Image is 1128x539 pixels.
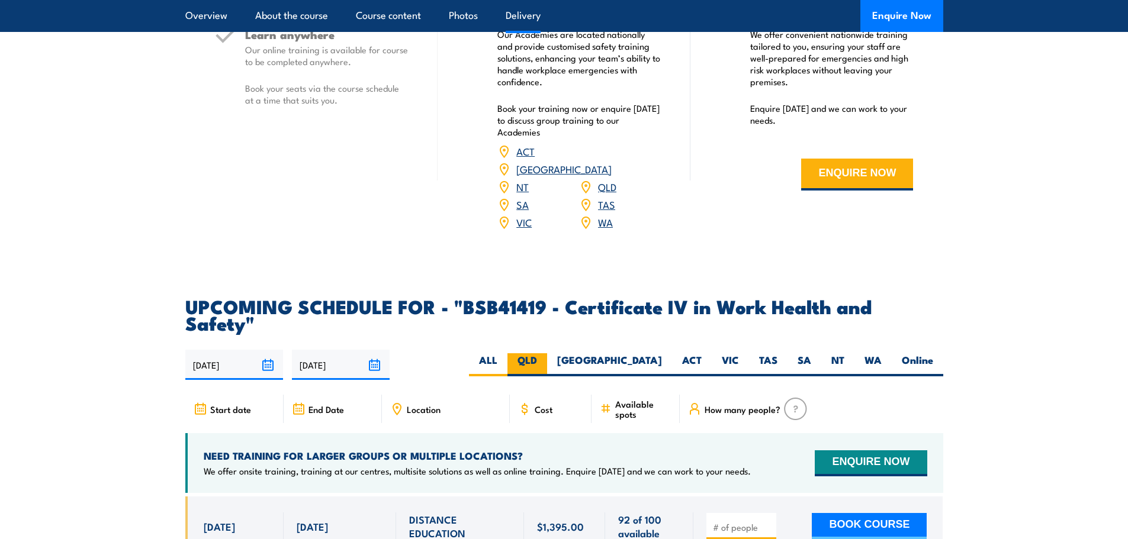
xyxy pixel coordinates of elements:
label: WA [854,353,892,376]
span: [DATE] [297,519,328,533]
label: [GEOGRAPHIC_DATA] [547,353,672,376]
button: ENQUIRE NOW [801,159,913,191]
h4: NEED TRAINING FOR LARGER GROUPS OR MULTIPLE LOCATIONS? [204,449,751,462]
input: To date [292,350,390,380]
span: $1,395.00 [537,519,584,533]
span: Start date [210,404,251,414]
a: VIC [516,215,532,229]
a: QLD [598,179,616,193]
p: We offer convenient nationwide training tailored to you, ensuring your staff are well-prepared fo... [750,28,914,88]
a: TAS [598,197,615,211]
label: Online [892,353,943,376]
label: TAS [749,353,788,376]
p: We offer onsite training, training at our centres, multisite solutions as well as online training... [204,465,751,477]
button: ENQUIRE NOW [815,450,927,476]
h2: UPCOMING SCHEDULE FOR - "BSB41419 - Certificate IV in Work Health and Safety" [185,298,943,331]
p: Enquire [DATE] and we can work to your needs. [750,102,914,126]
label: NT [821,353,854,376]
button: BOOK COURSE [812,513,927,539]
a: SA [516,197,529,211]
label: ALL [469,353,507,376]
span: How many people? [705,404,780,414]
a: NT [516,179,529,193]
input: # of people [713,521,772,533]
a: WA [598,215,613,229]
p: Book your seats via the course schedule at a time that suits you. [245,82,409,106]
span: End Date [308,404,344,414]
label: QLD [507,353,547,376]
input: From date [185,350,283,380]
label: VIC [712,353,749,376]
h5: Learn anywhere [245,29,409,40]
span: Cost [535,404,552,414]
span: [DATE] [204,519,235,533]
span: Available spots [615,399,671,419]
p: Book your training now or enquire [DATE] to discuss group training to our Academies [497,102,661,138]
label: SA [788,353,821,376]
p: Our Academies are located nationally and provide customised safety training solutions, enhancing ... [497,28,661,88]
p: Our online training is available for course to be completed anywhere. [245,44,409,67]
label: ACT [672,353,712,376]
a: [GEOGRAPHIC_DATA] [516,162,612,176]
span: Location [407,404,441,414]
a: ACT [516,144,535,158]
